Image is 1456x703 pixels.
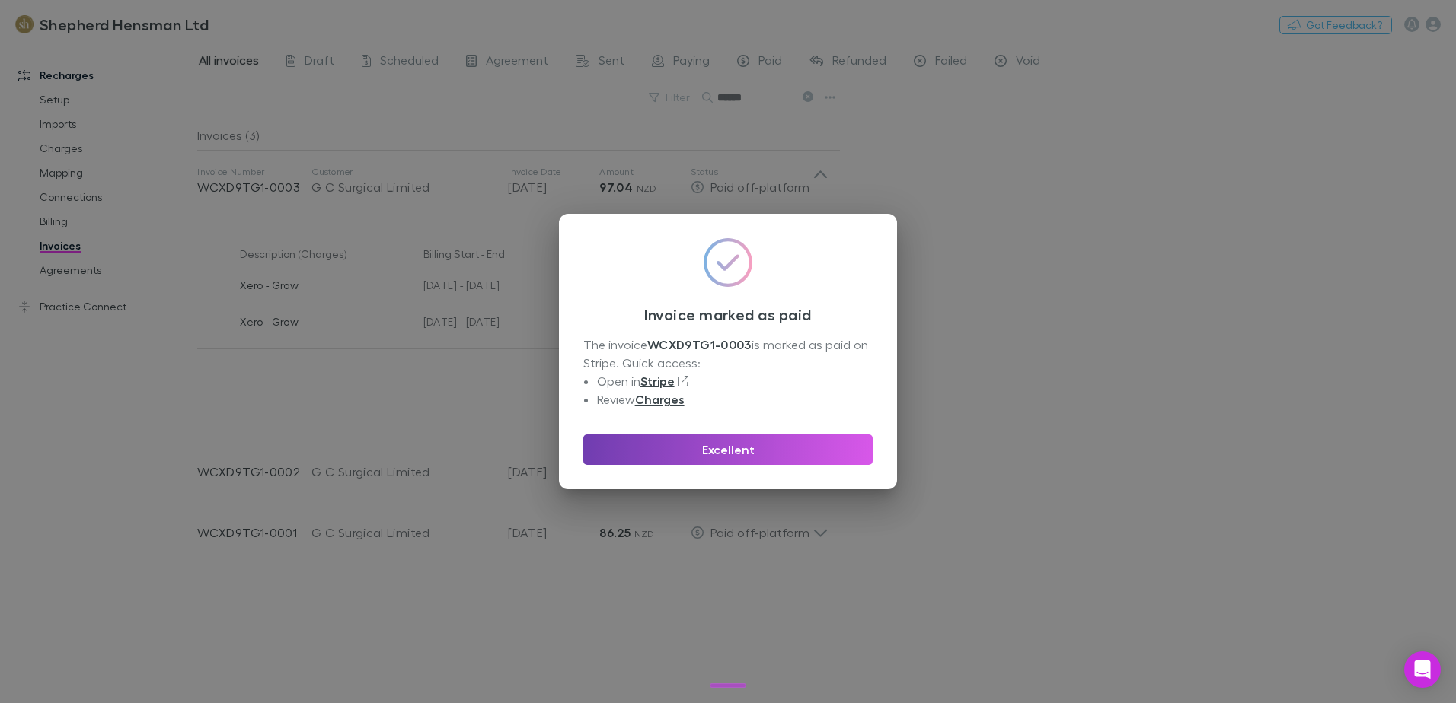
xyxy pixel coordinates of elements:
a: Stripe [640,374,675,389]
li: Open in [597,372,873,390]
strong: WCXD9TG1-0003 [647,337,752,352]
h3: Invoice marked as paid [583,305,873,323]
li: Review [597,390,873,409]
img: svg%3e [704,238,752,287]
a: Charges [635,392,685,407]
button: Excellent [583,434,873,465]
div: Open Intercom Messenger [1404,651,1441,688]
div: The invoice is marked as paid on Stripe. Quick access: [583,336,873,409]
